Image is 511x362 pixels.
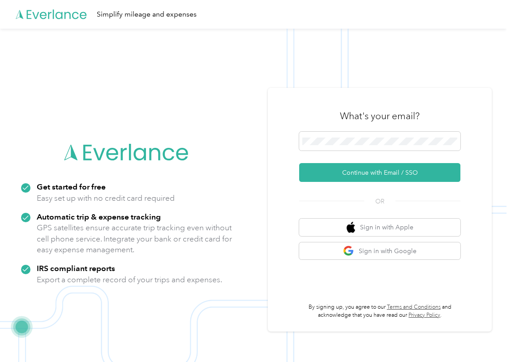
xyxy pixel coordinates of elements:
p: Export a complete record of your trips and expenses. [37,274,222,285]
p: By signing up, you agree to our and acknowledge that you have read our . [299,303,460,319]
span: OR [364,197,395,206]
p: GPS satellites ensure accurate trip tracking even without cell phone service. Integrate your bank... [37,222,232,255]
strong: Get started for free [37,182,106,191]
button: Continue with Email / SSO [299,163,460,182]
img: google logo [343,246,354,257]
a: Terms and Conditions [387,304,441,310]
p: Easy set up with no credit card required [37,193,175,204]
button: google logoSign in with Google [299,242,460,260]
button: apple logoSign in with Apple [299,219,460,236]
div: Simplify mileage and expenses [97,9,197,20]
img: apple logo [347,222,356,233]
iframe: Everlance-gr Chat Button Frame [461,312,511,362]
h3: What's your email? [340,110,420,122]
strong: Automatic trip & expense tracking [37,212,161,221]
a: Privacy Policy [408,312,440,319]
strong: IRS compliant reports [37,263,115,273]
